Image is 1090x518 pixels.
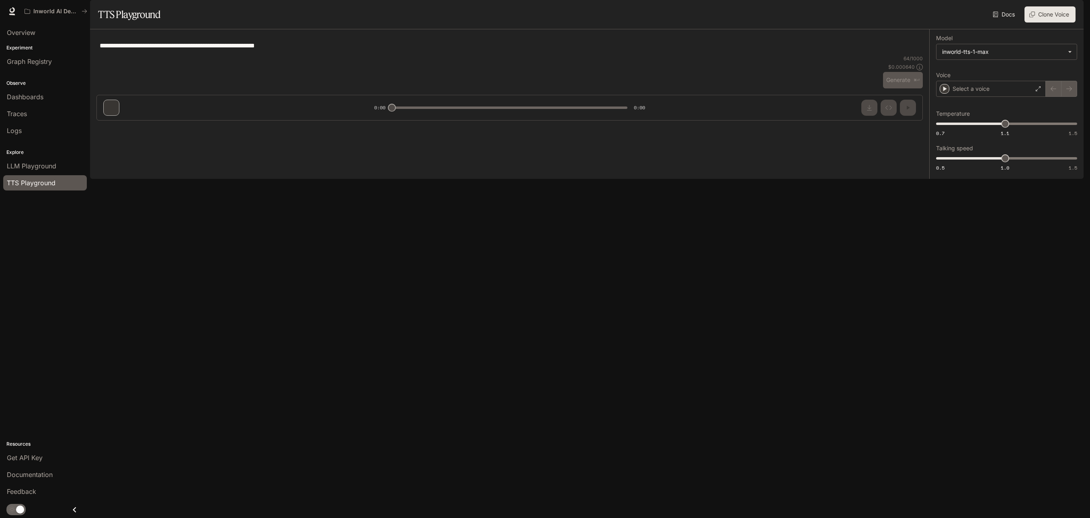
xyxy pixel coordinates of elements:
[936,111,970,117] p: Temperature
[1001,130,1009,137] span: 1.1
[98,6,160,23] h1: TTS Playground
[904,55,923,62] p: 64 / 1000
[936,44,1077,59] div: inworld-tts-1-max
[33,8,78,15] p: Inworld AI Demos
[942,48,1064,56] div: inworld-tts-1-max
[953,85,990,93] p: Select a voice
[936,145,973,151] p: Talking speed
[888,63,915,70] p: $ 0.000640
[1069,130,1077,137] span: 1.5
[936,72,951,78] p: Voice
[936,164,945,171] span: 0.5
[936,35,953,41] p: Model
[21,3,91,19] button: All workspaces
[991,6,1018,23] a: Docs
[1001,164,1009,171] span: 1.0
[1024,6,1076,23] button: Clone Voice
[1069,164,1077,171] span: 1.5
[936,130,945,137] span: 0.7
